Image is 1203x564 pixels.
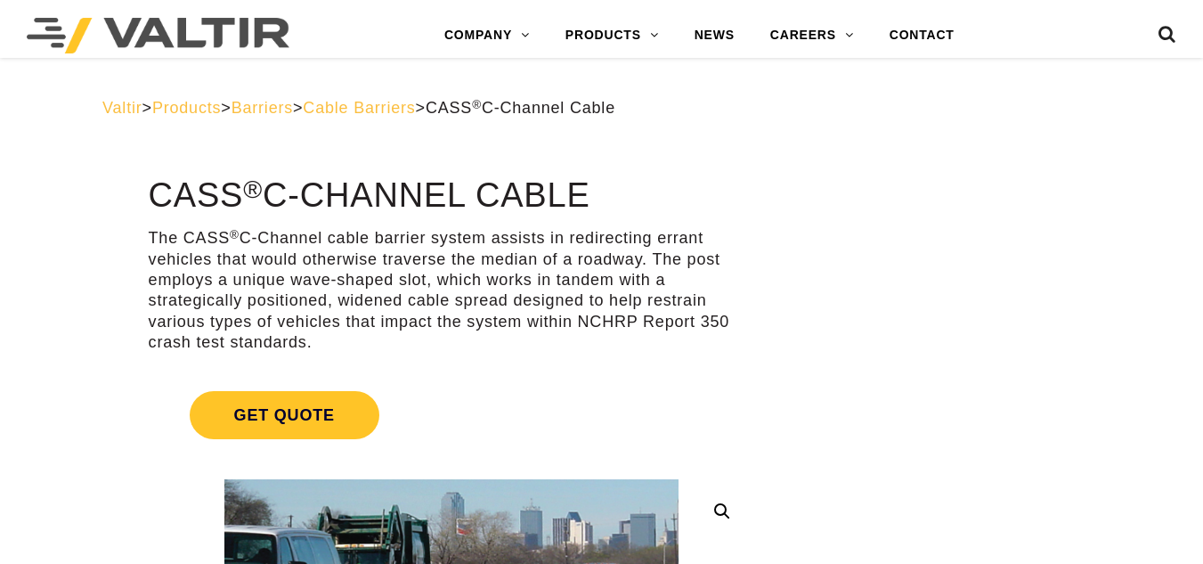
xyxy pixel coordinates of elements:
[243,175,263,203] sup: ®
[190,391,379,439] span: Get Quote
[102,99,142,117] a: Valtir
[152,99,221,117] a: Products
[548,18,677,53] a: PRODUCTS
[872,18,972,53] a: CONTACT
[149,177,754,215] h1: CASS C-Channel Cable
[472,98,482,111] sup: ®
[232,99,293,117] a: Barriers
[427,18,548,53] a: COMPANY
[303,99,415,117] a: Cable Barriers
[677,18,752,53] a: NEWS
[149,228,754,353] p: The CASS C-Channel cable barrier system assists in redirecting errant vehicles that would otherwi...
[426,99,615,117] span: CASS C-Channel Cable
[149,370,754,461] a: Get Quote
[102,98,1101,119] div: > > > >
[752,18,872,53] a: CAREERS
[230,228,240,241] sup: ®
[27,18,289,53] img: Valtir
